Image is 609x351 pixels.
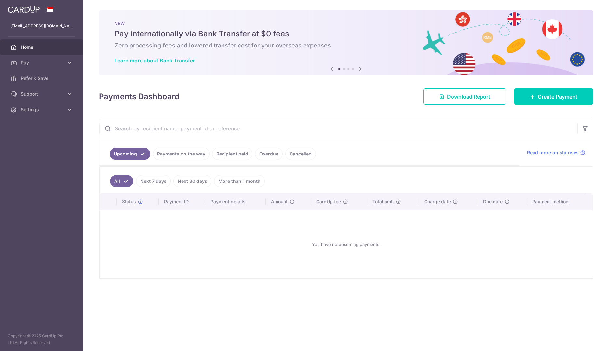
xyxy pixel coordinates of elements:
span: Pay [21,60,64,66]
p: [EMAIL_ADDRESS][DOMAIN_NAME] [10,23,73,29]
span: Home [21,44,64,50]
p: NEW [115,21,578,26]
input: Search by recipient name, payment id or reference [99,118,577,139]
h6: Zero processing fees and lowered transfer cost for your overseas expenses [115,42,578,49]
span: CardUp fee [316,198,341,205]
a: Read more on statuses [527,149,585,156]
a: Overdue [255,148,283,160]
a: Cancelled [285,148,316,160]
th: Payment method [527,193,593,210]
th: Payment ID [159,193,205,210]
h5: Pay internationally via Bank Transfer at $0 fees [115,29,578,39]
span: Create Payment [538,93,577,101]
span: Settings [21,106,64,113]
a: Upcoming [110,148,150,160]
span: Charge date [424,198,451,205]
a: Download Report [423,88,506,105]
h4: Payments Dashboard [99,91,180,102]
a: Payments on the way [153,148,210,160]
th: Payment details [205,193,266,210]
a: Next 7 days [136,175,171,187]
span: Amount [271,198,288,205]
a: More than 1 month [214,175,265,187]
span: Total amt. [372,198,394,205]
a: All [110,175,133,187]
a: Next 30 days [173,175,211,187]
span: Read more on statuses [527,149,579,156]
div: You have no upcoming payments. [107,216,585,273]
a: Create Payment [514,88,593,105]
img: Bank transfer banner [99,10,593,75]
a: Recipient paid [212,148,252,160]
span: Refer & Save [21,75,64,82]
span: Status [122,198,136,205]
span: Download Report [447,93,490,101]
img: CardUp [8,5,40,13]
span: Due date [483,198,503,205]
a: Learn more about Bank Transfer [115,57,195,64]
span: Support [21,91,64,97]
